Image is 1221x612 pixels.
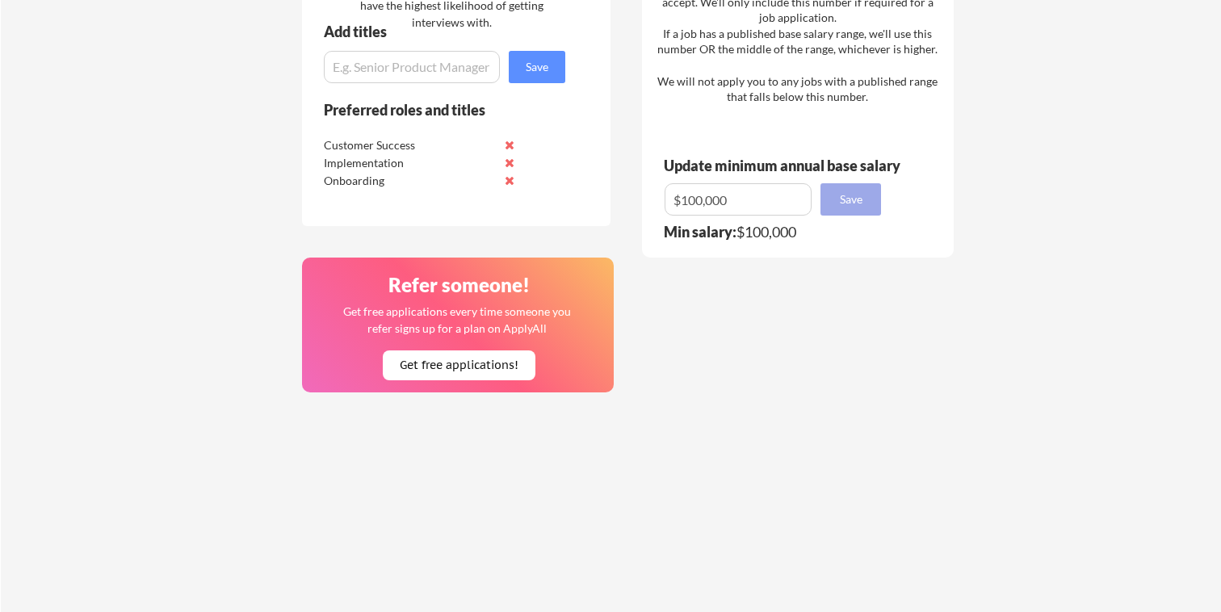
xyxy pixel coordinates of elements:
div: $100,000 [664,224,892,239]
input: E.g. $100,000 [665,183,812,216]
button: Get free applications! [383,350,535,380]
div: Onboarding [324,173,494,189]
div: Refer someone! [308,275,609,295]
div: Customer Success [324,137,494,153]
div: Update minimum annual base salary [664,158,906,173]
button: Save [509,51,565,83]
button: Save [820,183,881,216]
strong: Min salary: [664,223,736,241]
div: Get free applications every time someone you refer signs up for a plan on ApplyAll [342,303,572,337]
div: Add titles [324,24,552,39]
div: Implementation [324,155,494,171]
input: E.g. Senior Product Manager [324,51,500,83]
div: Preferred roles and titles [324,103,543,117]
